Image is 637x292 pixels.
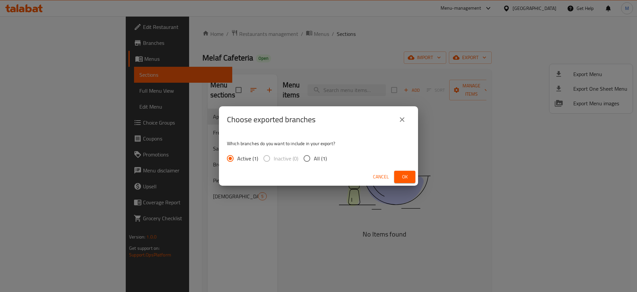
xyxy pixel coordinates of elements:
span: Ok [399,173,410,181]
span: Inactive (0) [274,154,298,162]
button: close [394,112,410,128]
button: Ok [394,171,415,183]
span: All (1) [314,154,327,162]
button: Cancel [370,171,391,183]
h2: Choose exported branches [227,114,316,125]
span: Active (1) [237,154,258,162]
span: Cancel [373,173,389,181]
p: Which branches do you want to include in your export? [227,140,410,147]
